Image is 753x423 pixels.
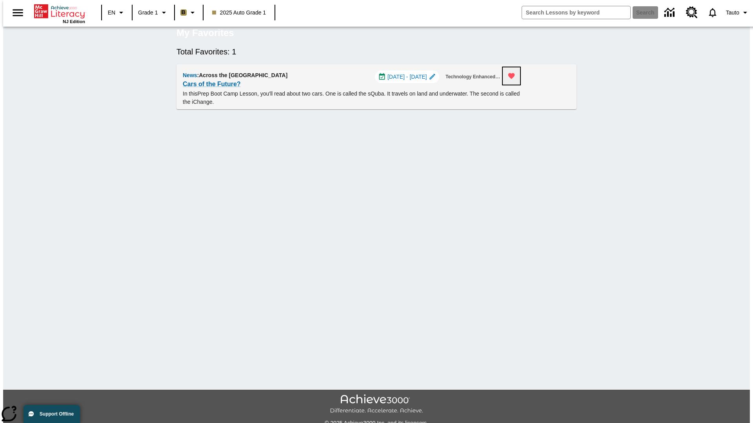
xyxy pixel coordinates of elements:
[503,67,520,85] button: Remove from Favorites
[40,411,74,417] span: Support Offline
[681,2,702,23] a: Resource Center, Will open in new tab
[183,79,241,90] a: Cars of the Future?
[660,2,681,23] a: Data Center
[176,27,234,39] h5: My Favorites
[212,9,266,17] span: 2025 Auto Grade 1
[108,9,115,17] span: EN
[183,72,197,78] span: News
[446,73,501,81] span: Technology Enhanced Item
[183,90,520,105] testabrev: Prep Boot Camp Lesson, you'll read about two cars. One is called the sQuba. It travels on land an...
[702,2,723,23] a: Notifications
[375,70,439,83] div: Jul 01 - Aug 01 Choose Dates
[387,73,427,81] span: [DATE] - [DATE]
[330,394,423,414] img: Achieve3000 Differentiate Accelerate Achieve
[176,45,577,58] h6: Total Favorites: 1
[6,1,29,24] button: Open side menu
[34,4,85,19] a: Home
[104,5,129,20] button: Language: EN, Select a language
[442,70,504,83] button: Technology Enhanced Item
[183,90,520,106] p: In this
[726,9,739,17] span: Tauto
[182,7,186,17] span: B
[34,3,85,24] div: Home
[135,5,172,20] button: Grade: Grade 1, Select a grade
[138,9,158,17] span: Grade 1
[197,72,288,78] span: : Across the [GEOGRAPHIC_DATA]
[723,5,753,20] button: Profile/Settings
[177,5,200,20] button: Boost Class color is light brown. Change class color
[24,405,80,423] button: Support Offline
[63,19,85,24] span: NJ Edition
[522,6,630,19] input: search field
